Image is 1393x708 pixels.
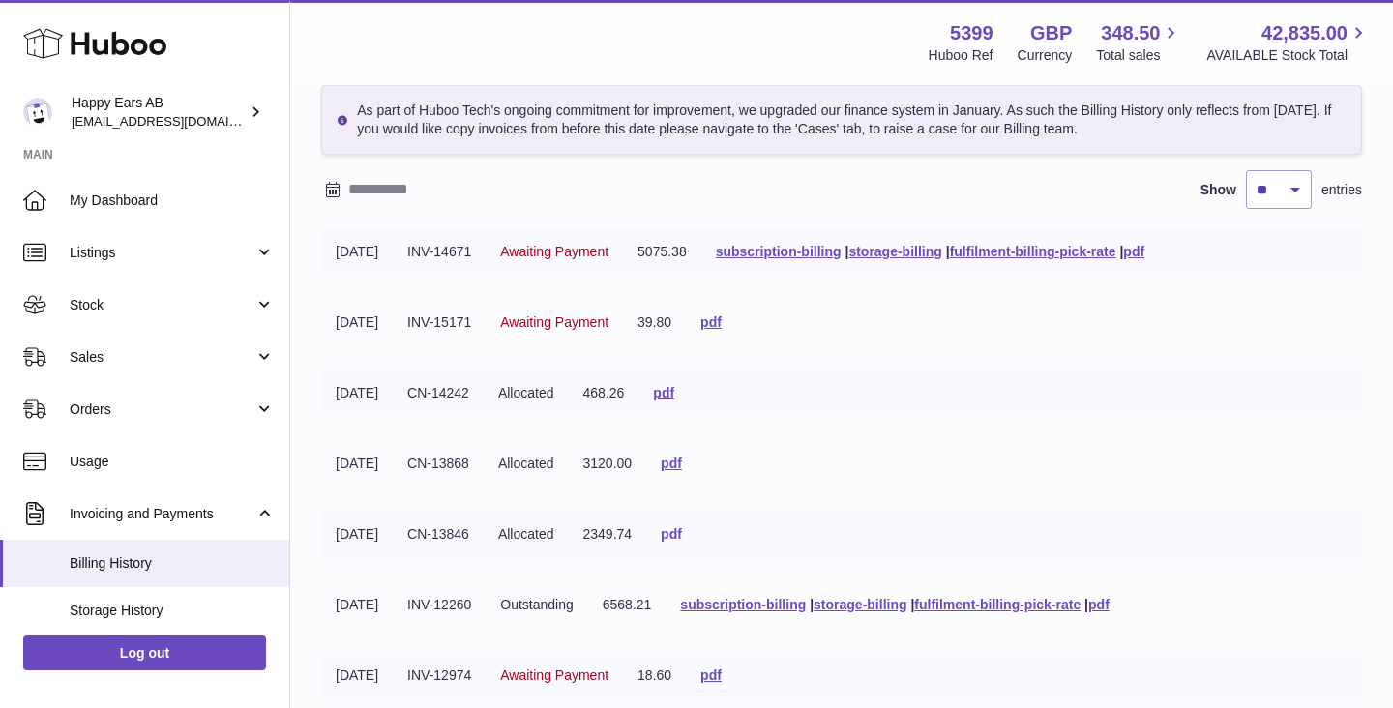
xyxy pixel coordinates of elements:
td: 2349.74 [569,511,647,558]
a: pdf [1088,597,1110,612]
div: Huboo Ref [929,46,993,65]
td: CN-13846 [393,511,484,558]
span: | [810,597,814,612]
a: pdf [661,456,682,471]
a: Log out [23,635,266,670]
span: 42,835.00 [1261,20,1348,46]
a: pdf [700,667,722,683]
span: | [946,244,950,259]
td: CN-13868 [393,440,484,487]
span: 348.50 [1101,20,1160,46]
span: | [1119,244,1123,259]
span: AVAILABLE Stock Total [1206,46,1370,65]
td: INV-12260 [393,581,486,629]
label: Show [1200,181,1236,199]
span: | [845,244,848,259]
a: pdf [661,526,682,542]
div: Happy Ears AB [72,94,246,131]
span: entries [1321,181,1362,199]
td: 5075.38 [623,228,701,276]
a: storage-billing [848,244,941,259]
a: fulfilment-billing-pick-rate [950,244,1116,259]
img: 3pl@happyearsearplugs.com [23,98,52,127]
td: 3120.00 [569,440,647,487]
span: Orders [70,400,254,419]
span: Allocated [498,385,554,400]
span: Listings [70,244,254,262]
td: [DATE] [321,581,393,629]
td: [DATE] [321,369,393,417]
td: INV-15171 [393,299,486,346]
a: 42,835.00 AVAILABLE Stock Total [1206,20,1370,65]
a: storage-billing [814,597,906,612]
td: INV-12974 [393,652,486,699]
a: pdf [653,385,674,400]
span: Stock [70,296,254,314]
td: 18.60 [623,652,686,699]
td: [DATE] [321,299,393,346]
span: Usage [70,453,275,471]
span: Sales [70,348,254,367]
a: pdf [1123,244,1144,259]
td: 468.26 [569,369,639,417]
span: Awaiting Payment [500,244,608,259]
td: [DATE] [321,440,393,487]
td: [DATE] [321,652,393,699]
span: Total sales [1096,46,1182,65]
span: | [910,597,914,612]
span: | [1084,597,1088,612]
span: Awaiting Payment [500,667,608,683]
a: subscription-billing [716,244,842,259]
span: My Dashboard [70,192,275,210]
span: Allocated [498,456,554,471]
a: pdf [700,314,722,330]
span: Invoicing and Payments [70,505,254,523]
span: Allocated [498,526,554,542]
td: INV-14671 [393,228,486,276]
span: Awaiting Payment [500,314,608,330]
div: As part of Huboo Tech's ongoing commitment for improvement, we upgraded our finance system in Jan... [321,85,1362,155]
strong: GBP [1030,20,1072,46]
span: Billing History [70,554,275,573]
td: [DATE] [321,228,393,276]
strong: 5399 [950,20,993,46]
span: Storage History [70,602,275,620]
a: fulfilment-billing-pick-rate [914,597,1081,612]
span: Outstanding [500,597,574,612]
td: [DATE] [321,511,393,558]
a: 348.50 Total sales [1096,20,1182,65]
td: 6568.21 [588,581,667,629]
div: Currency [1018,46,1073,65]
a: subscription-billing [680,597,806,612]
td: CN-14242 [393,369,484,417]
td: 39.80 [623,299,686,346]
span: [EMAIL_ADDRESS][DOMAIN_NAME] [72,113,284,129]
